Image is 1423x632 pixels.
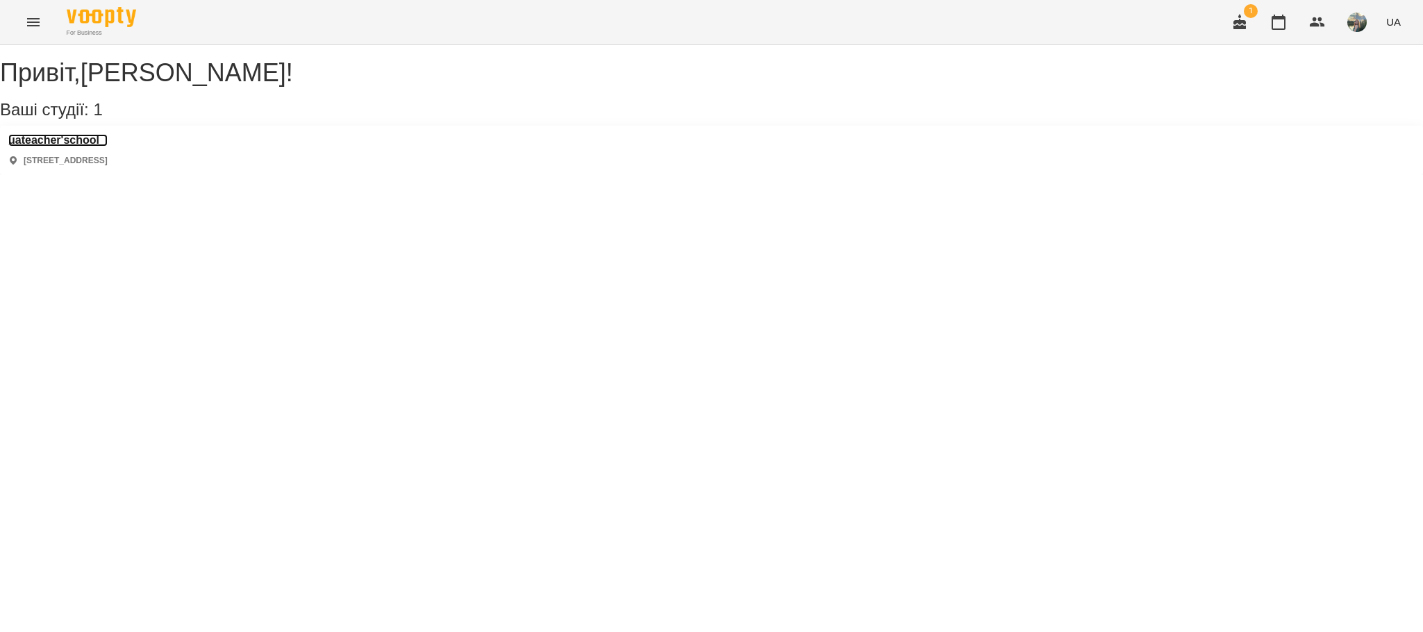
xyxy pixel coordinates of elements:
span: 1 [93,100,102,119]
span: 1 [1244,4,1258,18]
a: uateacher'school [8,134,108,147]
p: [STREET_ADDRESS] [24,155,108,167]
button: UA [1381,9,1406,35]
span: For Business [67,28,136,38]
button: Menu [17,6,50,39]
img: 3ee4fd3f6459422412234092ea5b7c8e.jpg [1347,13,1367,32]
img: Voopty Logo [67,7,136,27]
span: UA [1386,15,1401,29]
